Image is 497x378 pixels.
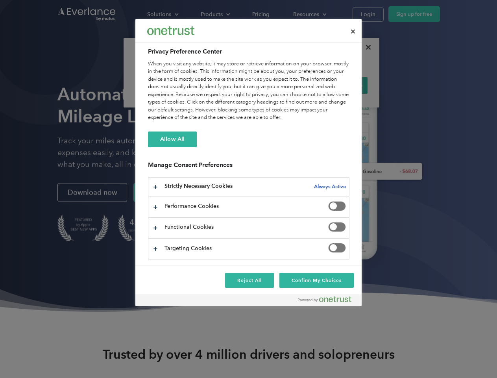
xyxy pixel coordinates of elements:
[298,296,351,302] img: Powered by OneTrust Opens in a new Tab
[147,26,194,35] img: Everlance
[135,19,362,306] div: Preference center
[147,23,194,39] div: Everlance
[148,60,349,122] div: When you visit any website, it may store or retrieve information on your browser, mostly in the f...
[148,132,197,147] button: Allow All
[148,47,349,56] h2: Privacy Preference Center
[225,273,274,288] button: Reject All
[344,23,362,40] button: Close
[135,19,362,306] div: Privacy Preference Center
[148,161,349,173] h3: Manage Consent Preferences
[298,296,358,306] a: Powered by OneTrust Opens in a new Tab
[279,273,354,288] button: Confirm My Choices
